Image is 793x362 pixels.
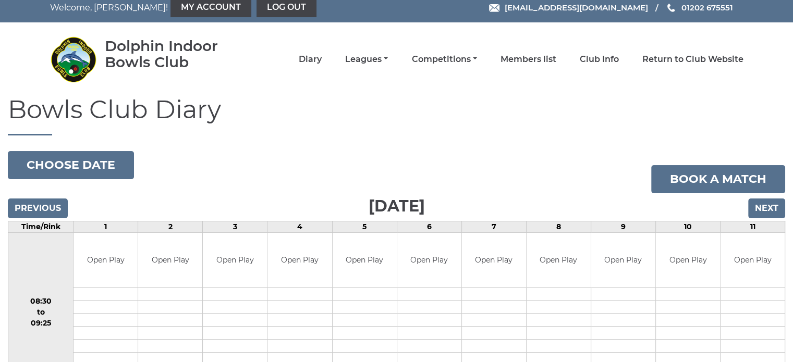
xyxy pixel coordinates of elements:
a: Leagues [345,54,388,65]
td: 11 [720,221,785,232]
td: 10 [655,221,720,232]
td: 1 [74,221,138,232]
div: Dolphin Indoor Bowls Club [105,38,248,70]
a: Competitions [411,54,477,65]
img: Email [489,4,499,12]
a: Email [EMAIL_ADDRESS][DOMAIN_NAME] [489,2,648,14]
a: Phone us 01202 675551 [666,2,733,14]
td: Open Play [656,233,720,288]
td: Open Play [527,233,591,288]
td: Open Play [74,233,138,288]
td: Open Play [267,233,332,288]
td: 7 [461,221,526,232]
a: Book a match [651,165,785,193]
input: Previous [8,198,68,218]
button: Choose date [8,151,134,179]
span: 01202 675551 [681,3,733,13]
a: Return to Club Website [642,54,743,65]
input: Next [748,198,785,218]
td: 4 [267,221,332,232]
td: Open Play [721,233,785,288]
td: 5 [332,221,397,232]
a: Members list [501,54,556,65]
img: Dolphin Indoor Bowls Club [50,36,97,83]
td: Time/Rink [8,221,74,232]
a: Diary [299,54,322,65]
h1: Bowls Club Diary [8,96,785,135]
td: Open Play [203,233,267,288]
td: 2 [138,221,203,232]
span: [EMAIL_ADDRESS][DOMAIN_NAME] [504,3,648,13]
td: Open Play [591,233,655,288]
td: Open Play [397,233,461,288]
a: Club Info [580,54,619,65]
td: 9 [591,221,655,232]
img: Phone us [667,4,675,12]
td: 6 [397,221,461,232]
td: Open Play [138,233,202,288]
td: Open Play [462,233,526,288]
td: Open Play [333,233,397,288]
td: 8 [526,221,591,232]
td: 3 [203,221,267,232]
